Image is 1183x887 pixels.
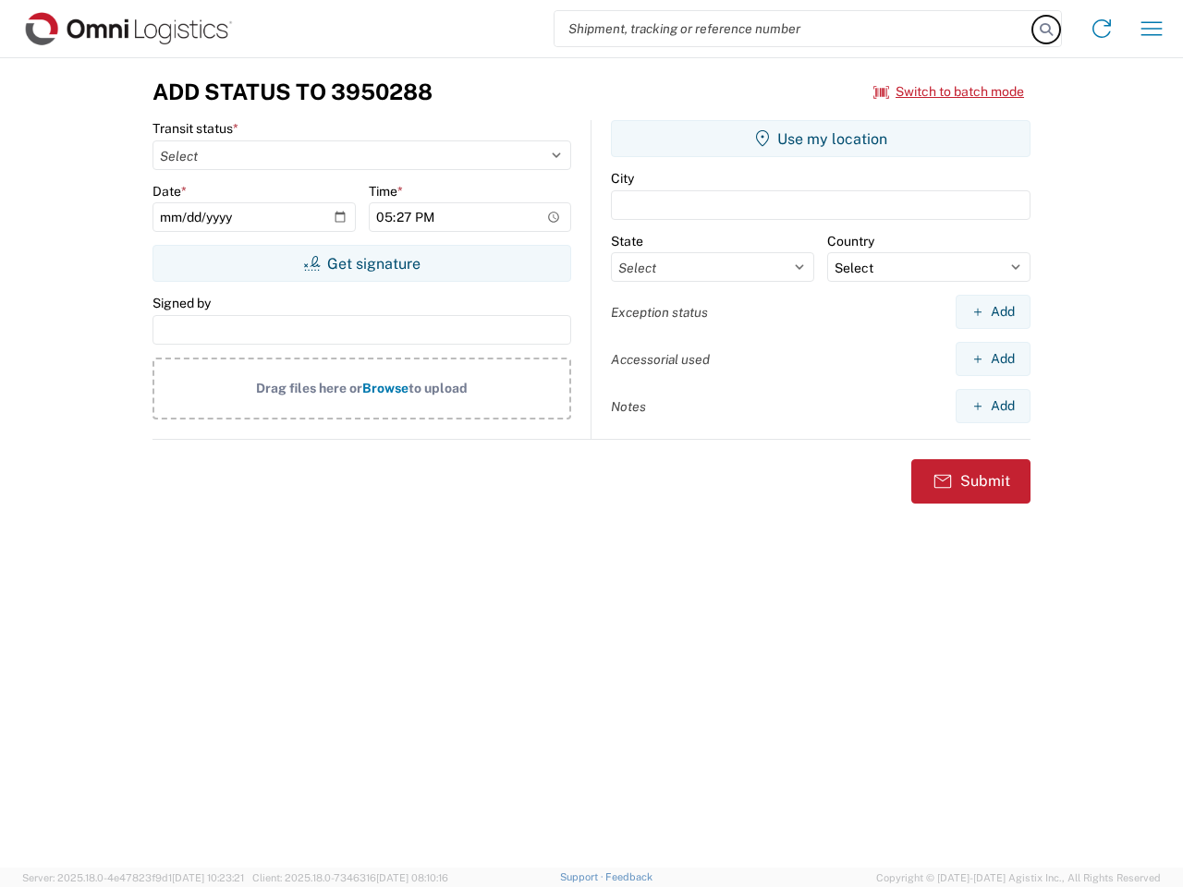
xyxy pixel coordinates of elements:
[911,459,1031,504] button: Submit
[611,233,643,249] label: State
[611,120,1031,157] button: Use my location
[876,869,1161,886] span: Copyright © [DATE]-[DATE] Agistix Inc., All Rights Reserved
[560,871,606,882] a: Support
[256,381,362,395] span: Drag files here or
[172,872,244,883] span: [DATE] 10:23:21
[376,872,448,883] span: [DATE] 08:10:16
[605,871,652,882] a: Feedback
[369,183,403,200] label: Time
[611,398,646,415] label: Notes
[362,381,409,395] span: Browse
[152,120,238,137] label: Transit status
[152,245,571,282] button: Get signature
[827,233,874,249] label: Country
[252,872,448,883] span: Client: 2025.18.0-7346316
[956,342,1031,376] button: Add
[555,11,1033,46] input: Shipment, tracking or reference number
[873,77,1024,107] button: Switch to batch mode
[409,381,468,395] span: to upload
[152,79,433,105] h3: Add Status to 3950288
[956,389,1031,423] button: Add
[956,295,1031,329] button: Add
[152,183,187,200] label: Date
[611,170,634,187] label: City
[22,872,244,883] span: Server: 2025.18.0-4e47823f9d1
[152,295,211,311] label: Signed by
[611,304,708,321] label: Exception status
[611,351,710,368] label: Accessorial used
